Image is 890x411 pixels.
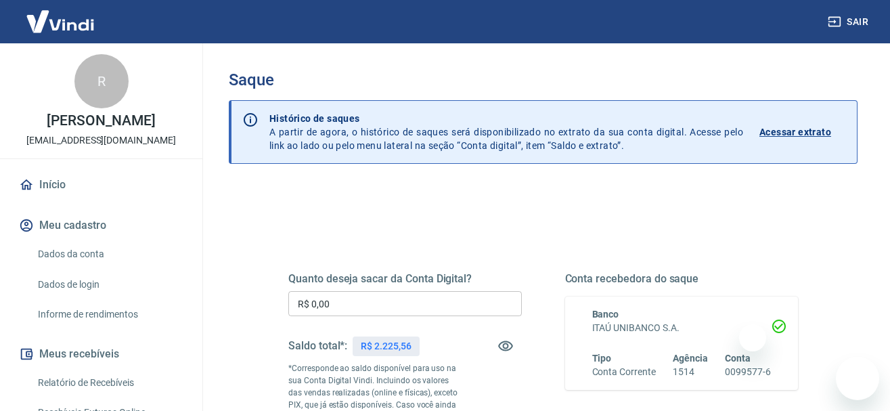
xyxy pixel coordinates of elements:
[592,353,612,364] span: Tipo
[47,114,155,128] p: [PERSON_NAME]
[361,339,411,353] p: R$ 2.225,56
[288,339,347,353] h5: Saldo total*:
[739,324,766,351] iframe: Fechar mensagem
[229,70,858,89] h3: Saque
[74,54,129,108] div: R
[759,125,831,139] p: Acessar extrato
[673,353,708,364] span: Agência
[32,240,186,268] a: Dados da conta
[269,112,743,125] p: Histórico de saques
[836,357,879,400] iframe: Botão para abrir a janela de mensagens
[592,365,656,379] h6: Conta Corrente
[32,369,186,397] a: Relatório de Recebíveis
[269,112,743,152] p: A partir de agora, o histórico de saques será disponibilizado no extrato da sua conta digital. Ac...
[32,271,186,299] a: Dados de login
[16,211,186,240] button: Meu cadastro
[26,133,176,148] p: [EMAIL_ADDRESS][DOMAIN_NAME]
[725,353,751,364] span: Conta
[16,170,186,200] a: Início
[565,272,799,286] h5: Conta recebedora do saque
[592,321,772,335] h6: ITAÚ UNIBANCO S.A.
[16,1,104,42] img: Vindi
[288,272,522,286] h5: Quanto deseja sacar da Conta Digital?
[825,9,874,35] button: Sair
[592,309,619,320] span: Banco
[32,301,186,328] a: Informe de rendimentos
[725,365,771,379] h6: 0099577-6
[759,112,846,152] a: Acessar extrato
[16,339,186,369] button: Meus recebíveis
[673,365,708,379] h6: 1514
